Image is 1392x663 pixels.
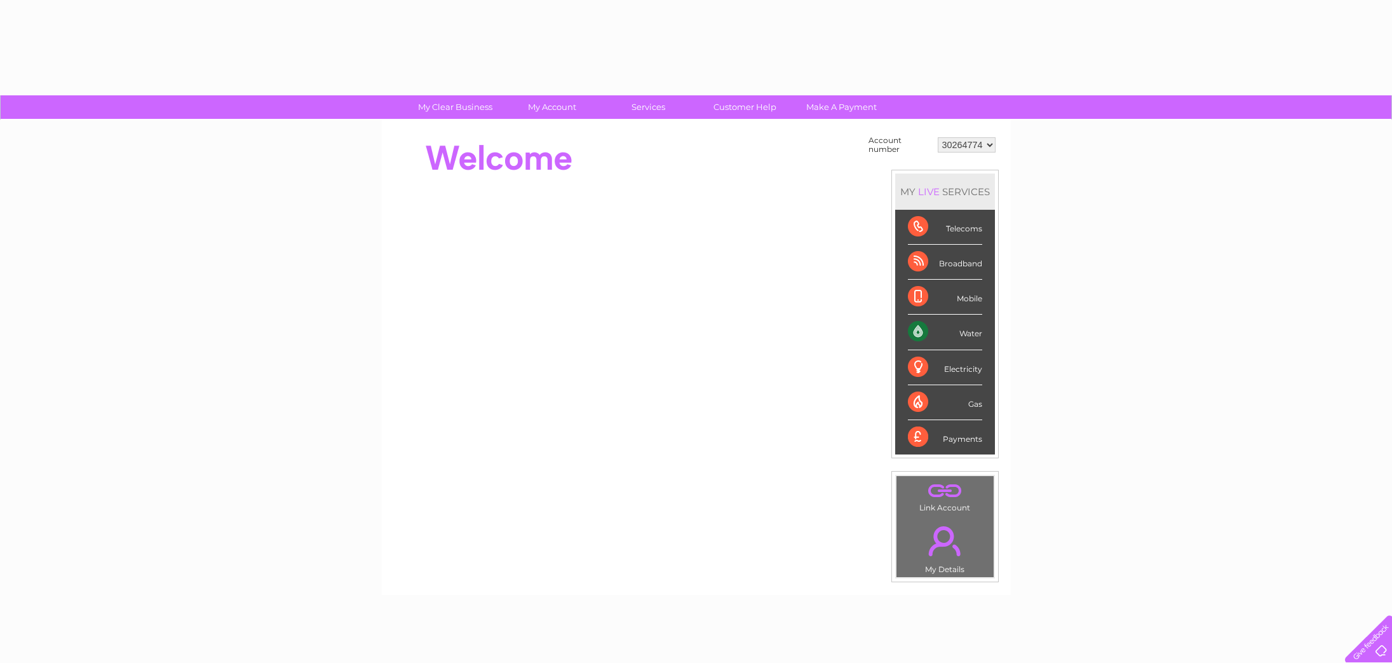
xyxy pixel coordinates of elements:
td: My Details [896,516,994,578]
a: . [900,479,990,502]
div: Electricity [908,350,982,385]
div: LIVE [916,186,942,198]
div: MY SERVICES [895,174,995,210]
a: Customer Help [693,95,797,119]
a: Services [596,95,701,119]
div: Telecoms [908,210,982,245]
td: Account number [865,133,935,157]
div: Gas [908,385,982,420]
td: Link Account [896,475,994,516]
div: Water [908,315,982,350]
div: Mobile [908,280,982,315]
a: My Clear Business [403,95,508,119]
a: Make A Payment [789,95,894,119]
a: My Account [499,95,604,119]
div: Payments [908,420,982,455]
a: . [900,519,990,563]
div: Broadband [908,245,982,280]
